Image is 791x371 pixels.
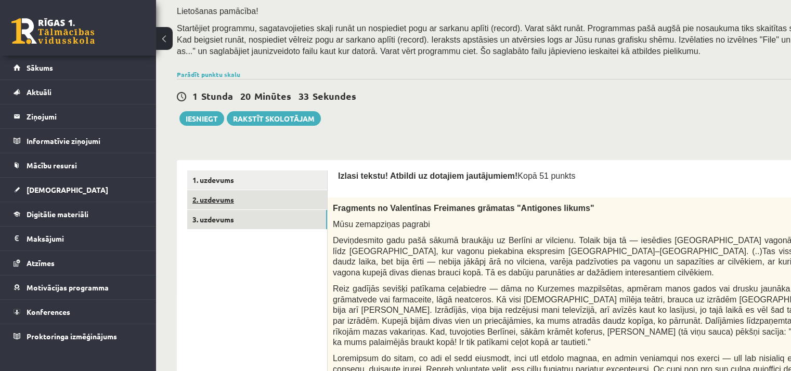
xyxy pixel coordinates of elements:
span: Izlasi tekstu! Atbildi uz dotajiem jautājumiem! [338,171,517,180]
a: [DEMOGRAPHIC_DATA] [14,178,143,202]
span: Motivācijas programma [27,283,109,292]
body: Bagātinātā teksta redaktors, wiswyg-editor-user-answer-47433804141560 [10,10,536,21]
a: Atzīmes [14,251,143,275]
a: Rakstīt skolotājam [227,111,321,126]
a: Proktoringa izmēģinājums [14,324,143,348]
span: Fragments no Valentīnas Freimanes grāmatas "Antigones likums" [333,204,594,213]
legend: Maksājumi [27,227,143,250]
a: Ziņojumi [14,104,143,128]
a: Maksājumi [14,227,143,250]
span: Stunda [201,90,233,102]
span: Lietošanas pamācība! [177,7,258,16]
body: Bagātinātā teksta redaktors, wiswyg-editor-user-answer-47433804254600 [10,10,536,21]
span: Minūtes [254,90,291,102]
legend: Informatīvie ziņojumi [27,129,143,153]
a: Motivācijas programma [14,275,143,299]
span: Mācību resursi [27,161,77,170]
span: Proktoringa izmēģinājums [27,332,117,341]
span: Atzīmes [27,258,55,268]
span: 20 [240,90,251,102]
a: Informatīvie ziņojumi [14,129,143,153]
a: Aktuāli [14,80,143,104]
body: Bagātinātā teksta redaktors, wiswyg-editor-user-answer-47433803841340 [10,10,536,21]
span: Aktuāli [27,87,51,97]
span: Sekundes [313,90,356,102]
span: 1 [192,90,198,102]
body: Bagātinātā teksta redaktors, wiswyg-editor-user-answer-47433803725500 [10,10,536,21]
span: Digitālie materiāli [27,209,88,219]
span: Sākums [27,63,53,72]
a: 2. uzdevums [187,190,327,209]
button: Iesniegt [179,111,224,126]
a: Mācību resursi [14,153,143,177]
span: Kopā 51 punkts [517,171,575,180]
span: [DEMOGRAPHIC_DATA] [27,185,108,194]
body: Bagātinātā teksta redaktors, wiswyg-editor-user-answer-47433803507720 [10,10,536,21]
a: Konferences [14,300,143,324]
a: Sākums [14,56,143,79]
a: Parādīt punktu skalu [177,70,240,78]
a: 3. uzdevums [187,210,327,229]
body: Bagātinātā teksta redaktors, wiswyg-editor-user-answer-47433804025660 [10,10,536,21]
span: 33 [299,90,309,102]
span: Mūsu zemapziņas pagrabi [333,220,430,229]
a: Digitālie materiāli [14,202,143,226]
legend: Ziņojumi [27,104,143,128]
a: 1. uzdevums [187,170,327,190]
a: Rīgas 1. Tālmācības vidusskola [11,18,95,44]
span: Konferences [27,307,70,316]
